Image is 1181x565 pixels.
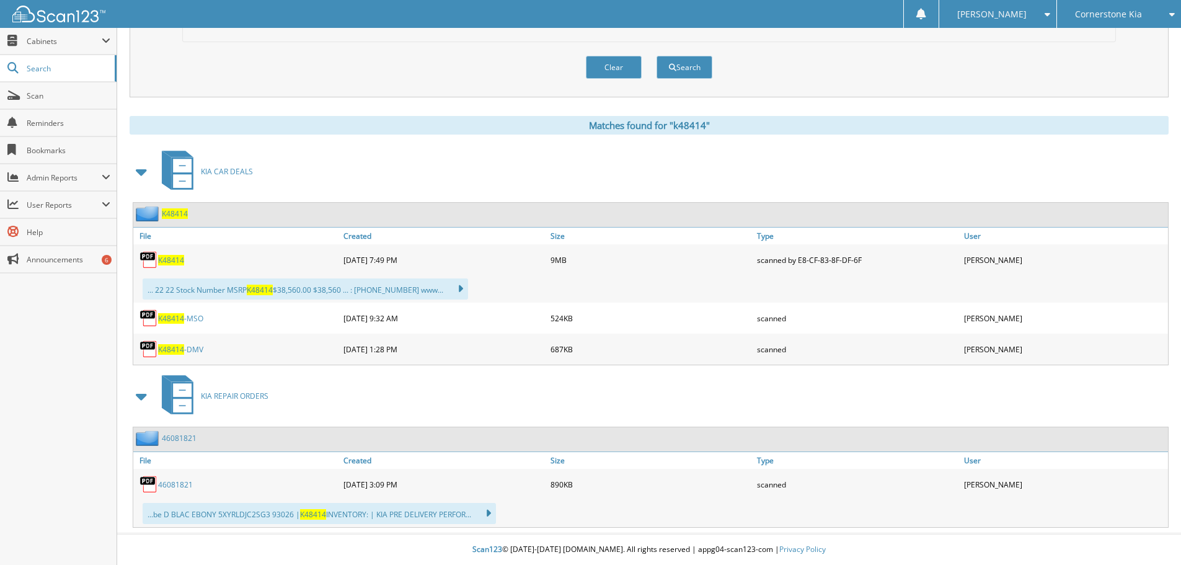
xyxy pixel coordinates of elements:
[158,313,184,324] span: K48414
[547,306,754,331] div: 524KB
[158,313,203,324] a: K48414-MSO
[27,145,110,156] span: Bookmarks
[547,228,754,244] a: Size
[136,430,162,446] img: folder2.png
[961,337,1168,362] div: [PERSON_NAME]
[158,479,193,490] a: 46081821
[340,472,547,497] div: [DATE] 3:09 PM
[27,200,102,210] span: User Reports
[27,227,110,238] span: Help
[162,208,188,219] a: K48414
[158,344,184,355] span: K48414
[779,544,826,554] a: Privacy Policy
[961,306,1168,331] div: [PERSON_NAME]
[961,228,1168,244] a: User
[754,472,961,497] div: scanned
[754,337,961,362] div: scanned
[547,337,754,362] div: 687KB
[957,11,1027,18] span: [PERSON_NAME]
[547,452,754,469] a: Size
[961,247,1168,272] div: [PERSON_NAME]
[143,278,468,300] div: ... 22 22 Stock Number MSRP $38,560.00 $38,560 ... : [PHONE_NUMBER] www...
[586,56,642,79] button: Clear
[133,228,340,244] a: File
[547,247,754,272] div: 9MB
[162,433,197,443] a: 46081821
[300,509,326,520] span: K48414
[27,63,108,74] span: Search
[27,36,102,47] span: Cabinets
[139,251,158,269] img: PDF.png
[340,337,547,362] div: [DATE] 1:28 PM
[1119,505,1181,565] iframe: Chat Widget
[754,228,961,244] a: Type
[961,452,1168,469] a: User
[139,340,158,358] img: PDF.png
[27,118,110,128] span: Reminders
[201,166,253,177] span: KIA CAR DEALS
[143,503,496,524] div: ...be D BLAC EBONY 5XYRLDJC2SG3 93026 | INVENTORY: | KIA PRE DELIVERY PERFOR...
[340,228,547,244] a: Created
[136,206,162,221] img: folder2.png
[754,452,961,469] a: Type
[139,475,158,494] img: PDF.png
[27,172,102,183] span: Admin Reports
[158,344,203,355] a: K48414-DMV
[340,306,547,331] div: [DATE] 9:32 AM
[754,247,961,272] div: scanned by E8-CF-83-8F-DF-6F
[27,254,110,265] span: Announcements
[657,56,712,79] button: Search
[754,306,961,331] div: scanned
[154,371,268,420] a: KIA REPAIR ORDERS
[130,116,1169,135] div: Matches found for "k48414"
[472,544,502,554] span: Scan123
[158,255,184,265] a: K48414
[102,255,112,265] div: 6
[12,6,105,22] img: scan123-logo-white.svg
[154,147,253,196] a: KIA CAR DEALS
[201,391,268,401] span: KIA REPAIR ORDERS
[133,452,340,469] a: File
[340,452,547,469] a: Created
[139,309,158,327] img: PDF.png
[1075,11,1142,18] span: Cornerstone Kia
[340,247,547,272] div: [DATE] 7:49 PM
[27,91,110,101] span: Scan
[961,472,1168,497] div: [PERSON_NAME]
[117,535,1181,565] div: © [DATE]-[DATE] [DOMAIN_NAME]. All rights reserved | appg04-scan123-com |
[547,472,754,497] div: 890KB
[247,285,273,295] span: K48414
